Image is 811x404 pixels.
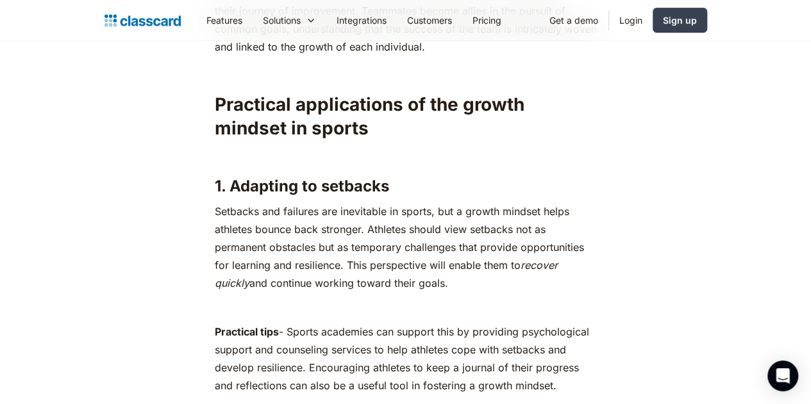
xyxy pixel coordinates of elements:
a: Integrations [326,6,397,35]
p: Setbacks and failures are inevitable in sports, but a growth mindset helps athletes bounce back s... [215,202,597,292]
div: Solutions [263,13,301,27]
a: Pricing [462,6,512,35]
a: Get a demo [539,6,608,35]
div: Open Intercom Messenger [767,360,798,391]
h2: Practical applications of the growth mindset in sports [215,93,597,140]
em: recover quickly [215,259,558,289]
strong: Practical tips [215,325,279,338]
p: ‍ [215,298,597,316]
strong: 1. Adapting to setbacks [215,177,389,195]
a: Customers [397,6,462,35]
p: ‍ [215,146,597,164]
div: Solutions [253,6,326,35]
p: - Sports academies can support this by providing psychological support and counseling services to... [215,323,597,394]
a: Login [609,6,653,35]
a: home [105,12,181,29]
a: Features [196,6,253,35]
a: Sign up [653,8,707,33]
p: ‍ [215,62,597,80]
div: Sign up [663,13,697,27]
